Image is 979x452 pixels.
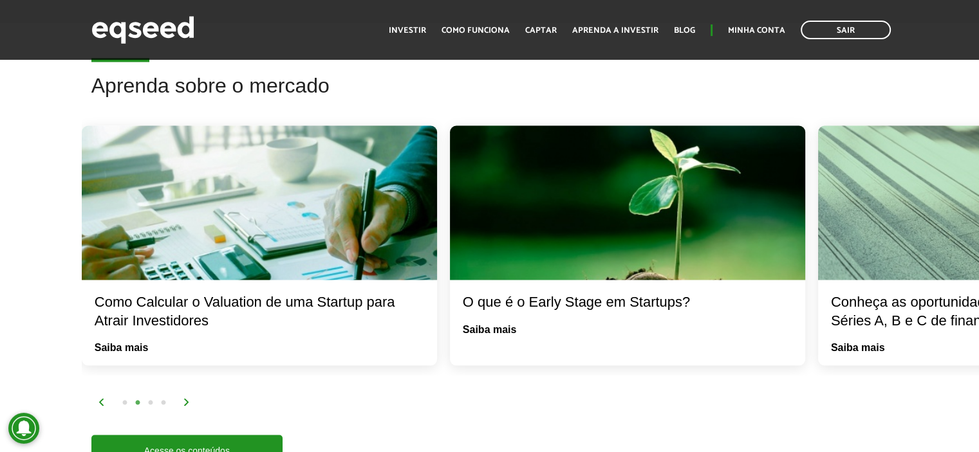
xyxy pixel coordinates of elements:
div: Como Calcular o Valuation de uma Startup para Atrair Investidores [95,293,424,329]
a: Investir [389,26,426,35]
button: 3 of 2 [144,396,157,409]
img: EqSeed [91,13,194,47]
a: Como funciona [442,26,510,35]
a: Captar [525,26,557,35]
h2: Aprenda sobre o mercado [91,74,969,116]
a: Saiba mais [95,342,149,352]
img: arrow%20left.svg [98,398,106,406]
div: O que é o Early Stage em Startups? [463,293,792,311]
a: Saiba mais [463,324,517,334]
img: arrow%20right.svg [183,398,191,406]
a: Saiba mais [831,342,885,352]
a: Blog [674,26,695,35]
button: 4 of 2 [157,396,170,409]
button: 1 of 2 [118,396,131,409]
a: Aprenda a investir [572,26,658,35]
a: Minha conta [728,26,785,35]
a: Sair [801,21,891,39]
button: 2 of 2 [131,396,144,409]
